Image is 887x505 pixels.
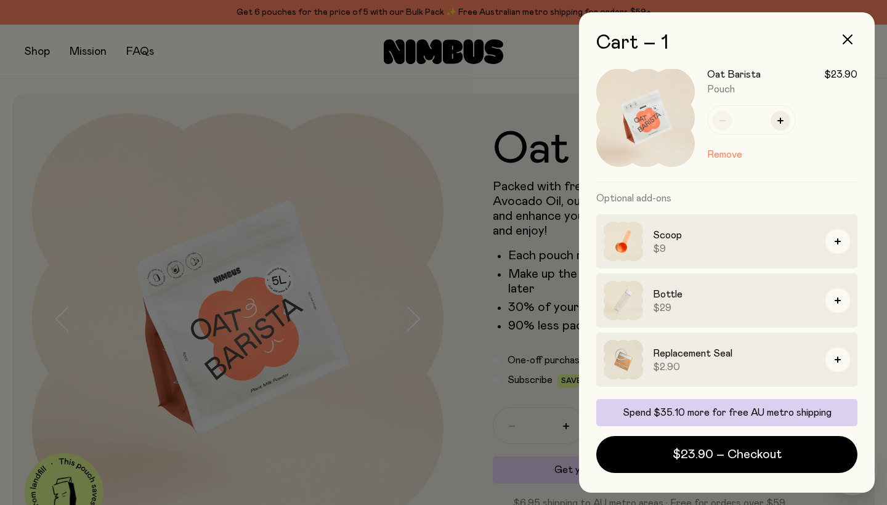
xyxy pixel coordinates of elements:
p: Spend $35.10 more for free AU metro shipping [604,406,850,419]
span: $9 [653,243,816,255]
h3: Scoop [653,228,816,243]
span: Pouch [707,84,735,94]
span: $2.90 [653,361,816,373]
span: $23.90 – Checkout [673,446,782,463]
button: Remove [707,147,742,162]
button: $23.90 – Checkout [596,436,857,473]
h3: Optional add-ons [596,182,857,214]
h2: Cart – 1 [596,32,857,54]
span: $29 [653,302,816,314]
span: $23.90 [824,68,857,81]
h3: Bottle [653,287,816,302]
h3: Replacement Seal [653,346,816,361]
h3: Oat Barista [707,68,761,81]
